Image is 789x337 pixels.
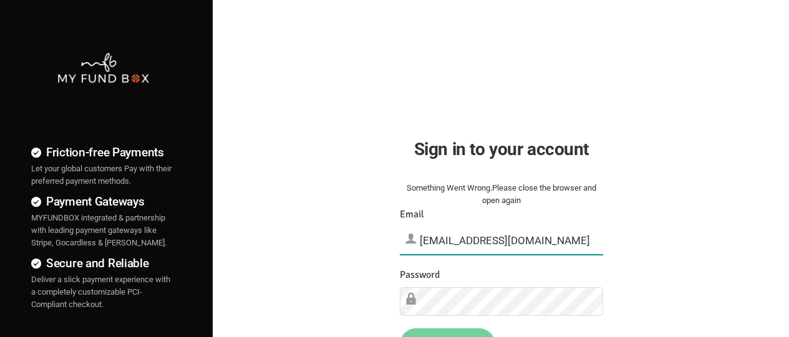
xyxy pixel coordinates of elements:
[31,143,175,161] h4: Friction-free Payments
[31,213,167,247] span: MYFUNDBOX integrated & partnership with leading payment gateways like Stripe, Gocardless & [PERSO...
[400,207,424,222] label: Email
[400,227,603,254] input: Email
[31,164,172,186] span: Let your global customers Pay with their preferred payment methods.
[31,254,175,272] h4: Secure and Reliable
[400,136,603,163] h2: Sign in to your account
[31,192,175,211] h4: Payment Gateways
[31,275,170,309] span: Deliver a slick payment experience with a completely customizable PCI-Compliant checkout.
[400,182,603,207] div: Something Went Wrong.Please close the browser and open again
[400,267,440,283] label: Password
[57,52,150,84] img: mfbwhite.png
